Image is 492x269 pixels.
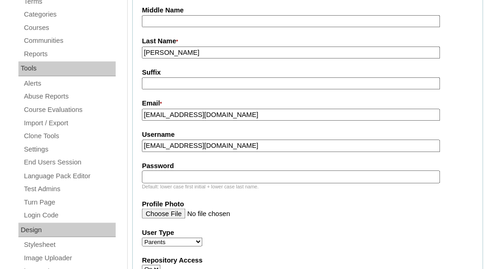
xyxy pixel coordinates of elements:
label: Repository Access [142,255,473,265]
div: Tools [18,61,116,76]
a: Reports [23,48,116,60]
a: Categories [23,9,116,20]
a: Language Pack Editor [23,170,116,181]
a: Import / Export [23,117,116,129]
a: Communities [23,35,116,47]
a: Courses [23,22,116,34]
label: Username [142,130,473,140]
label: Last Name [142,36,473,47]
a: Alerts [23,78,116,89]
label: User Type [142,228,473,237]
div: Design [18,222,116,237]
label: Password [142,161,473,171]
a: Abuse Reports [23,91,116,102]
a: Stylesheet [23,239,116,250]
a: Image Uploader [23,252,116,263]
a: Test Admins [23,183,116,194]
a: Settings [23,144,116,155]
label: Suffix [142,68,473,77]
a: End Users Session [23,157,116,168]
a: Course Evaluations [23,104,116,116]
a: Turn Page [23,196,116,208]
a: Clone Tools [23,130,116,142]
label: Profile Photo [142,199,473,209]
label: Email [142,99,473,109]
a: Login Code [23,209,116,221]
div: Default: lower case first initial + lower case last name. [142,183,473,190]
label: Middle Name [142,6,473,15]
